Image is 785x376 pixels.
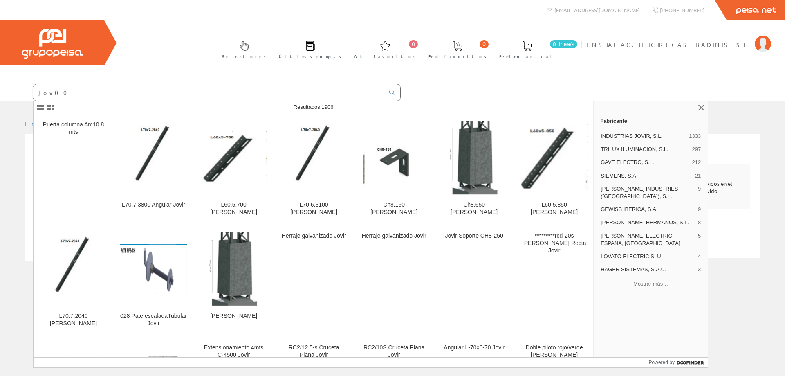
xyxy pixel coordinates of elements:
[25,119,59,127] a: Inicio
[294,104,334,110] span: Resultados:
[361,344,427,359] div: RC2/10S Cruceta Plana Jovir
[214,34,270,64] a: Selectores
[601,232,695,247] span: [PERSON_NAME] ELECTRIC ESPAÑA, [GEOGRAPHIC_DATA]
[649,359,675,366] span: Powered by
[22,29,83,59] img: Grupo Peisa
[354,226,434,337] a: Herraje galvanizado Jovir
[554,7,640,14] span: [EMAIL_ADDRESS][DOMAIN_NAME]
[698,232,701,247] span: 5
[279,52,341,61] span: Últimas compras
[200,313,267,320] div: [PERSON_NAME]
[601,146,689,153] span: TRILUX ILUMINACION, S.L.
[441,344,507,351] div: Angular L-70x6-70 Jovir
[601,266,695,273] span: HAGER SISTEMAS, S.A.U.
[40,313,107,327] div: L70.7.2040 [PERSON_NAME]
[521,201,588,216] div: L60.5.850 [PERSON_NAME]
[363,121,424,195] img: Ch8.150 Chapa Jovir
[120,201,187,209] div: L70.7.3800 Angular Jovir
[698,185,701,200] span: 9
[521,122,588,194] img: L60.5.850 Angulo Jovir
[689,133,701,140] span: 1333
[200,344,267,359] div: Extensionamiento 4mts C-4500 Jovir
[601,253,695,260] span: LOVATO ELECTRIC SLU
[586,41,751,49] span: INSTALAC.ELECTRICAS BADENES SL
[698,219,701,226] span: 8
[222,52,266,61] span: Selectores
[601,185,695,200] span: [PERSON_NAME] INDUSTRIES ([GEOGRAPHIC_DATA]), S.L.
[200,131,267,185] img: L60.5.700 Angulo Jovir
[550,40,577,48] span: 0 línea/s
[280,344,347,359] div: RC2/12.5-s Cruceta Plana Jovir
[271,34,345,64] a: Últimas compras
[120,244,187,295] img: 028 Pate escaladaTubular Jovir
[194,115,274,225] a: L60.5.700 Angulo Jovir L60.5.700 [PERSON_NAME]
[114,115,193,225] a: L70.7.3800 Angular Jovir L70.7.3800 Angular Jovir
[521,344,588,359] div: Doble piloto rojo/verde [PERSON_NAME]
[597,277,704,290] button: Mostrar más…
[52,232,96,306] img: L70.7.2040 Angulo Jovir
[34,115,113,225] a: Puerta columna Am10 8 mts
[361,201,427,216] div: Ch8.150 [PERSON_NAME]
[480,40,489,48] span: 0
[274,226,354,337] a: Herraje galvanizado Jovir
[698,266,701,273] span: 3
[441,232,507,240] div: Jovir Soporte CH8-250
[33,84,384,101] input: Buscar ...
[594,114,708,127] a: Fabricante
[692,146,701,153] span: 297
[409,40,418,48] span: 0
[354,52,416,61] span: Art. favoritos
[292,121,336,195] img: L70.6.3100 Angulo Jovir
[499,52,555,61] span: Pedido actual
[132,121,176,195] img: L70.7.3800 Angular Jovir
[33,230,191,242] div: INSTALAC.ELECTRICAS BADENES SL
[692,159,701,166] span: 212
[428,52,487,61] span: Ped. favoritos
[34,226,113,337] a: L70.7.2040 Angulo Jovir L70.7.2040 [PERSON_NAME]
[354,115,434,225] a: Ch8.150 Chapa Jovir Ch8.150 [PERSON_NAME]
[280,201,347,216] div: L70.6.3100 [PERSON_NAME]
[194,226,274,337] a: Angulo Antiescalo Jovir [PERSON_NAME]
[601,159,689,166] span: GAVE ELECTRO, S.L.
[660,7,704,14] span: [PHONE_NUMBER]
[514,115,594,225] a: L60.5.850 Angulo Jovir L60.5.850 [PERSON_NAME]
[601,206,695,213] span: GEWISS IBERICA, S.A.
[434,115,514,225] a: Ch8.650 Chapa Jovir Ch8.650 [PERSON_NAME]
[601,219,695,226] span: [PERSON_NAME] HERMANOS, S.L.
[586,34,771,42] a: INSTALAC.ELECTRICAS BADENES SL
[200,201,267,216] div: L60.5.700 [PERSON_NAME]
[601,133,686,140] span: INDUSTRIAS JOVIR, S.L.
[698,253,701,260] span: 4
[25,272,760,279] div: © Grupo Peisa
[434,226,514,337] a: Jovir Soporte CH8-250
[280,232,347,240] div: Herraje galvanizado Jovir
[695,172,701,180] span: 21
[120,313,187,327] div: 028 Pate escaladaTubular Jovir
[449,121,499,195] img: Ch8.650 Chapa Jovir
[649,358,708,367] a: Powered by
[40,121,107,136] div: Puerta columna Am10 8 mts
[698,206,701,213] span: 9
[321,104,333,110] span: 1906
[33,245,191,252] div: Usuario
[601,172,692,180] span: SIEMENS, S.A.
[114,226,193,337] a: 028 Pate escaladaTubular Jovir 028 Pate escaladaTubular Jovir
[209,232,258,306] img: Angulo Antiescalo Jovir
[441,201,507,216] div: Ch8.650 [PERSON_NAME]
[361,232,427,240] div: Herraje galvanizado Jovir
[274,115,354,225] a: L70.6.3100 Angulo Jovir L70.6.3100 [PERSON_NAME]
